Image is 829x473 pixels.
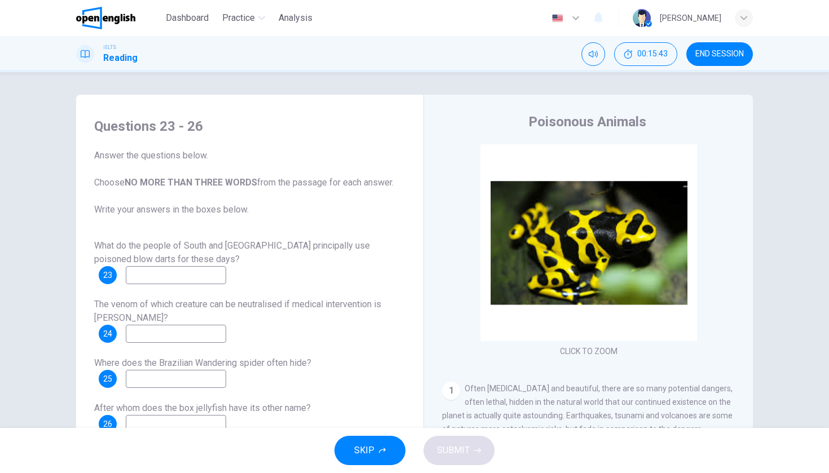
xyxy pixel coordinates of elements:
[637,50,668,59] span: 00:15:43
[334,436,405,465] button: SKIP
[633,9,651,27] img: Profile picture
[94,240,370,264] span: What do the people of South and [GEOGRAPHIC_DATA] principally use poisoned blow darts for these d...
[125,177,257,188] b: NO MORE THAN THREE WORDS
[103,271,112,279] span: 23
[103,51,138,65] h1: Reading
[94,299,381,323] span: The venom of which creature can be neutralised if medical intervention is [PERSON_NAME]?
[279,11,312,25] span: Analysis
[442,382,460,400] div: 1
[103,43,116,51] span: IELTS
[614,42,677,66] div: Hide
[166,11,209,25] span: Dashboard
[94,357,311,368] span: Where does the Brazilian Wandering spider often hide?
[614,42,677,66] button: 00:15:43
[274,8,317,28] button: Analysis
[354,443,374,458] span: SKIP
[695,50,744,59] span: END SESSION
[686,42,753,66] button: END SESSION
[76,7,135,29] img: OpenEnglish logo
[103,420,112,428] span: 26
[660,11,721,25] div: [PERSON_NAME]
[161,8,213,28] button: Dashboard
[218,8,270,28] button: Practice
[442,384,733,447] span: Often [MEDICAL_DATA] and beautiful, there are so many potential dangers, often lethal, hidden in ...
[581,42,605,66] div: Mute
[222,11,255,25] span: Practice
[528,113,646,131] h4: Poisonous Animals
[94,403,311,413] span: After whom does the box jellyfish have its other name?
[76,7,161,29] a: OpenEnglish logo
[94,117,405,135] h4: Questions 23 - 26
[103,375,112,383] span: 25
[103,330,112,338] span: 24
[94,149,405,216] span: Answer the questions below. Choose from the passage for each answer. Write your answers in the bo...
[550,14,565,23] img: en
